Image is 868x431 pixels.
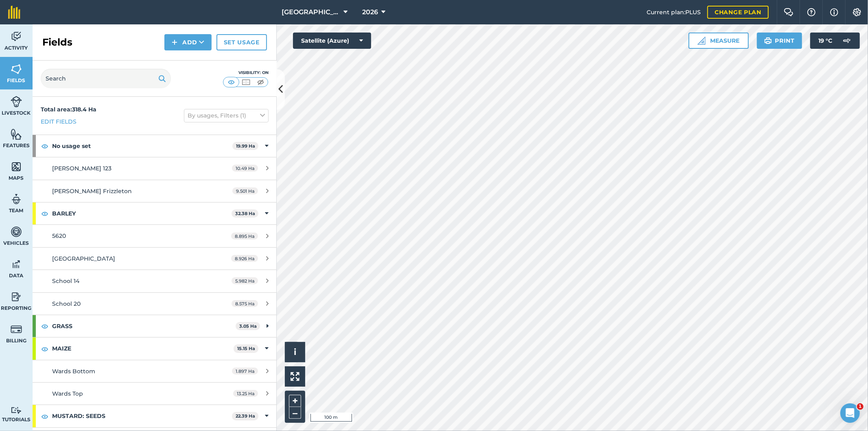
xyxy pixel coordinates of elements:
a: School 208.575 Ha [33,293,277,315]
strong: 15.15 Ha [237,346,255,351]
img: svg+xml;base64,PHN2ZyB4bWxucz0iaHR0cDovL3d3dy53My5vcmcvMjAwMC9zdmciIHdpZHRoPSIxOCIgaGVpZ2h0PSIyNC... [41,321,48,331]
a: Wards Top13.25 Ha [33,383,277,405]
button: Satellite (Azure) [293,33,371,49]
img: svg+xml;base64,PHN2ZyB4bWxucz0iaHR0cDovL3d3dy53My5vcmcvMjAwMC9zdmciIHdpZHRoPSI1NiIgaGVpZ2h0PSI2MC... [11,128,22,140]
a: Set usage [216,34,267,50]
div: MUSTARD: SEEDS22.39 Ha [33,405,277,427]
img: svg+xml;base64,PHN2ZyB4bWxucz0iaHR0cDovL3d3dy53My5vcmcvMjAwMC9zdmciIHdpZHRoPSI1MCIgaGVpZ2h0PSI0MC... [241,78,251,86]
a: School 145.982 Ha [33,270,277,292]
span: 2026 [362,7,378,17]
img: svg+xml;base64,PD94bWwgdmVyc2lvbj0iMS4wIiBlbmNvZGluZz0idXRmLTgiPz4KPCEtLSBHZW5lcmF0b3I6IEFkb2JlIE... [11,291,22,303]
span: [GEOGRAPHIC_DATA] [52,255,115,262]
img: svg+xml;base64,PD94bWwgdmVyc2lvbj0iMS4wIiBlbmNvZGluZz0idXRmLTgiPz4KPCEtLSBHZW5lcmF0b3I6IEFkb2JlIE... [11,96,22,108]
input: Search [41,69,171,88]
span: School 14 [52,277,79,285]
a: Change plan [707,6,769,19]
span: 5.982 Ha [232,277,258,284]
img: svg+xml;base64,PHN2ZyB4bWxucz0iaHR0cDovL3d3dy53My5vcmcvMjAwMC9zdmciIHdpZHRoPSI1NiIgaGVpZ2h0PSI2MC... [11,63,22,75]
img: svg+xml;base64,PD94bWwgdmVyc2lvbj0iMS4wIiBlbmNvZGluZz0idXRmLTgiPz4KPCEtLSBHZW5lcmF0b3I6IEFkb2JlIE... [839,33,855,49]
img: svg+xml;base64,PHN2ZyB4bWxucz0iaHR0cDovL3d3dy53My5vcmcvMjAwMC9zdmciIHdpZHRoPSIxOCIgaGVpZ2h0PSIyNC... [41,344,48,354]
button: – [289,407,301,419]
span: 8.926 Ha [231,255,258,262]
img: svg+xml;base64,PHN2ZyB4bWxucz0iaHR0cDovL3d3dy53My5vcmcvMjAwMC9zdmciIHdpZHRoPSIxOSIgaGVpZ2h0PSIyNC... [158,74,166,83]
img: Four arrows, one pointing top left, one top right, one bottom right and the last bottom left [291,372,300,381]
img: svg+xml;base64,PHN2ZyB4bWxucz0iaHR0cDovL3d3dy53My5vcmcvMjAwMC9zdmciIHdpZHRoPSI1MCIgaGVpZ2h0PSI0MC... [226,78,236,86]
img: Ruler icon [697,37,706,45]
span: [PERSON_NAME] 123 [52,165,112,172]
strong: 32.38 Ha [235,211,255,216]
img: svg+xml;base64,PD94bWwgdmVyc2lvbj0iMS4wIiBlbmNvZGluZz0idXRmLTgiPz4KPCEtLSBHZW5lcmF0b3I6IEFkb2JlIE... [11,323,22,335]
button: Print [757,33,802,49]
a: Wards Bottom1.897 Ha [33,360,277,382]
h2: Fields [42,36,72,49]
span: Wards Top [52,390,83,397]
img: svg+xml;base64,PHN2ZyB4bWxucz0iaHR0cDovL3d3dy53My5vcmcvMjAwMC9zdmciIHdpZHRoPSIxOCIgaGVpZ2h0PSIyNC... [41,411,48,421]
img: svg+xml;base64,PD94bWwgdmVyc2lvbj0iMS4wIiBlbmNvZGluZz0idXRmLTgiPz4KPCEtLSBHZW5lcmF0b3I6IEFkb2JlIE... [11,226,22,238]
img: Two speech bubbles overlapping with the left bubble in the forefront [784,8,794,16]
span: 19 ° C [818,33,832,49]
strong: BARLEY [52,202,232,224]
button: i [285,342,305,362]
img: svg+xml;base64,PHN2ZyB4bWxucz0iaHR0cDovL3d3dy53My5vcmcvMjAwMC9zdmciIHdpZHRoPSIxNyIgaGVpZ2h0PSIxNy... [830,7,838,17]
button: 19 °C [810,33,860,49]
strong: MUSTARD: SEEDS [52,405,232,427]
a: [PERSON_NAME] Frizzleton9.501 Ha [33,180,277,202]
img: svg+xml;base64,PD94bWwgdmVyc2lvbj0iMS4wIiBlbmNvZGluZz0idXRmLTgiPz4KPCEtLSBHZW5lcmF0b3I6IEFkb2JlIE... [11,258,22,270]
span: 8.895 Ha [231,233,258,239]
strong: Total area : 318.4 Ha [41,106,96,113]
span: [PERSON_NAME] Frizzleton [52,187,132,195]
span: [GEOGRAPHIC_DATA] [282,7,341,17]
a: Edit fields [41,117,77,126]
strong: MAIZE [52,337,234,359]
a: [PERSON_NAME] 12310.49 Ha [33,157,277,179]
img: fieldmargin Logo [8,6,20,19]
strong: GRASS [52,315,236,337]
div: MAIZE15.15 Ha [33,337,277,359]
img: svg+xml;base64,PHN2ZyB4bWxucz0iaHR0cDovL3d3dy53My5vcmcvMjAwMC9zdmciIHdpZHRoPSI1NiIgaGVpZ2h0PSI2MC... [11,161,22,173]
img: svg+xml;base64,PD94bWwgdmVyc2lvbj0iMS4wIiBlbmNvZGluZz0idXRmLTgiPz4KPCEtLSBHZW5lcmF0b3I6IEFkb2JlIE... [11,407,22,414]
strong: 3.05 Ha [239,323,257,329]
span: 10.49 Ha [232,165,258,172]
span: 5620 [52,232,66,239]
img: A question mark icon [807,8,816,16]
div: BARLEY32.38 Ha [33,202,277,224]
strong: 22.39 Ha [236,413,255,419]
img: svg+xml;base64,PHN2ZyB4bWxucz0iaHR0cDovL3d3dy53My5vcmcvMjAwMC9zdmciIHdpZHRoPSIxOSIgaGVpZ2h0PSIyNC... [764,36,772,46]
a: [GEOGRAPHIC_DATA]8.926 Ha [33,248,277,270]
img: svg+xml;base64,PHN2ZyB4bWxucz0iaHR0cDovL3d3dy53My5vcmcvMjAwMC9zdmciIHdpZHRoPSI1MCIgaGVpZ2h0PSI0MC... [256,78,266,86]
img: svg+xml;base64,PD94bWwgdmVyc2lvbj0iMS4wIiBlbmNvZGluZz0idXRmLTgiPz4KPCEtLSBHZW5lcmF0b3I6IEFkb2JlIE... [11,193,22,205]
div: GRASS3.05 Ha [33,315,277,337]
strong: No usage set [52,135,232,157]
img: svg+xml;base64,PD94bWwgdmVyc2lvbj0iMS4wIiBlbmNvZGluZz0idXRmLTgiPz4KPCEtLSBHZW5lcmF0b3I6IEFkb2JlIE... [11,30,22,43]
iframe: Intercom live chat [840,403,860,423]
span: 9.501 Ha [232,187,258,194]
button: By usages, Filters (1) [184,109,269,122]
img: svg+xml;base64,PHN2ZyB4bWxucz0iaHR0cDovL3d3dy53My5vcmcvMjAwMC9zdmciIHdpZHRoPSIxNCIgaGVpZ2h0PSIyNC... [172,37,177,47]
span: i [294,347,296,357]
span: 13.25 Ha [233,390,258,397]
button: Measure [689,33,749,49]
div: No usage set19.99 Ha [33,135,277,157]
span: 8.575 Ha [232,300,258,307]
a: 56208.895 Ha [33,225,277,247]
img: A cog icon [852,8,862,16]
img: svg+xml;base64,PHN2ZyB4bWxucz0iaHR0cDovL3d3dy53My5vcmcvMjAwMC9zdmciIHdpZHRoPSIxOCIgaGVpZ2h0PSIyNC... [41,141,48,151]
span: School 20 [52,300,81,307]
img: svg+xml;base64,PHN2ZyB4bWxucz0iaHR0cDovL3d3dy53My5vcmcvMjAwMC9zdmciIHdpZHRoPSIxOCIgaGVpZ2h0PSIyNC... [41,209,48,218]
span: 1 [857,403,864,410]
span: Wards Bottom [52,368,95,375]
span: 1.897 Ha [232,368,258,374]
span: Current plan : PLUS [647,8,701,17]
strong: 19.99 Ha [236,143,255,149]
button: Add [164,34,212,50]
button: + [289,395,301,407]
div: Visibility: On [223,70,269,76]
